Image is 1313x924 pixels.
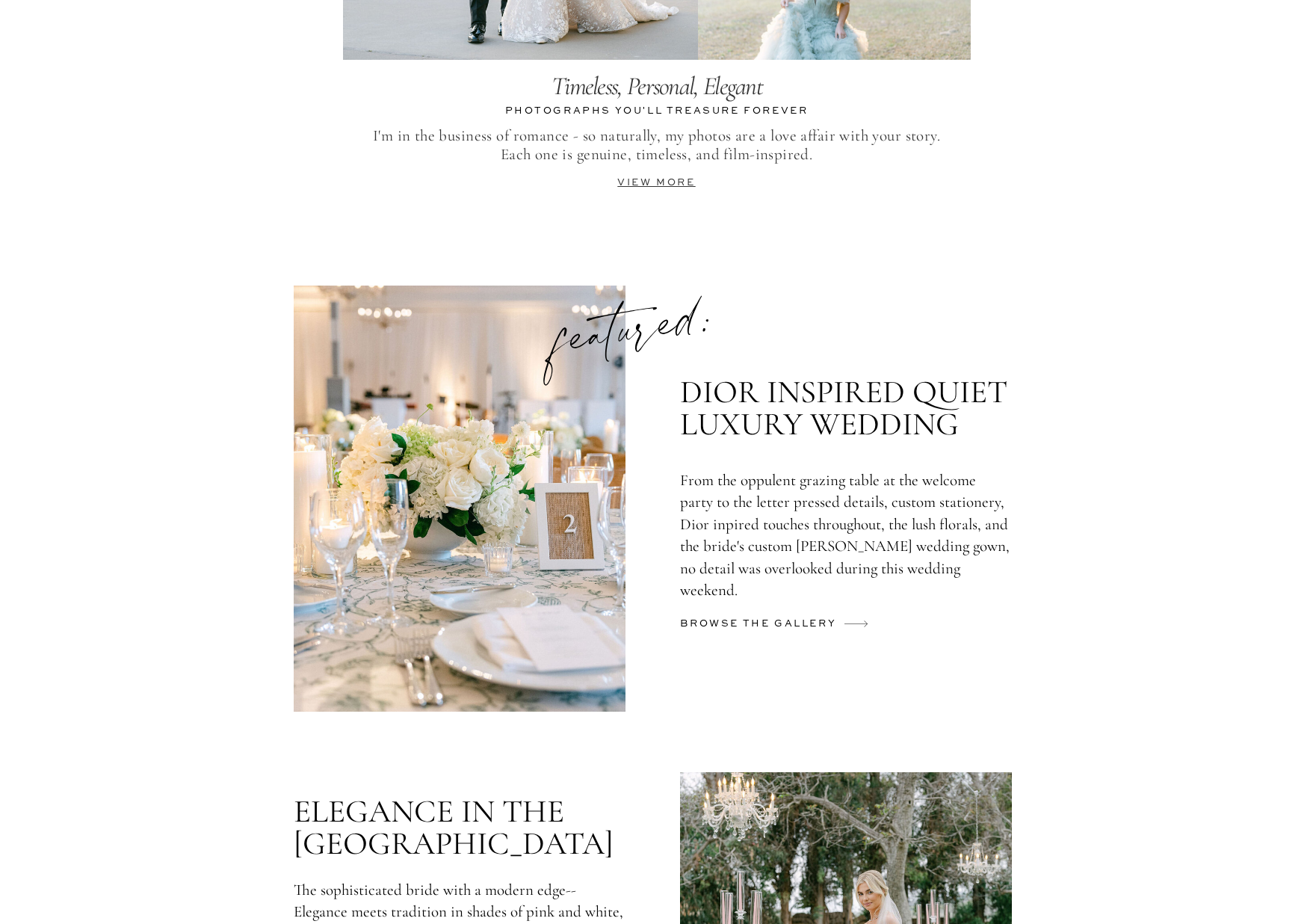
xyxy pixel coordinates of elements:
[501,102,813,123] nav: PHOTOGRAPHS YOU'LL TREASURE FOREVER
[519,278,744,371] p: featured:
[680,615,841,638] a: browse the gallery
[343,126,971,165] p: I'm in the business of romance - so naturally, my photos are a love affair with your story. Each ...
[294,795,624,866] p: ELEGANCE IN THE [GEOGRAPHIC_DATA]
[680,469,1010,590] p: From the oppulent grazing table at the welcome party to the letter pressed details, custom statio...
[680,376,1010,446] p: DIOR INSPIRED QUIET LUXURY WEDDING
[617,178,695,188] a: view more
[552,71,762,102] i: Timeless, Personal, Elegant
